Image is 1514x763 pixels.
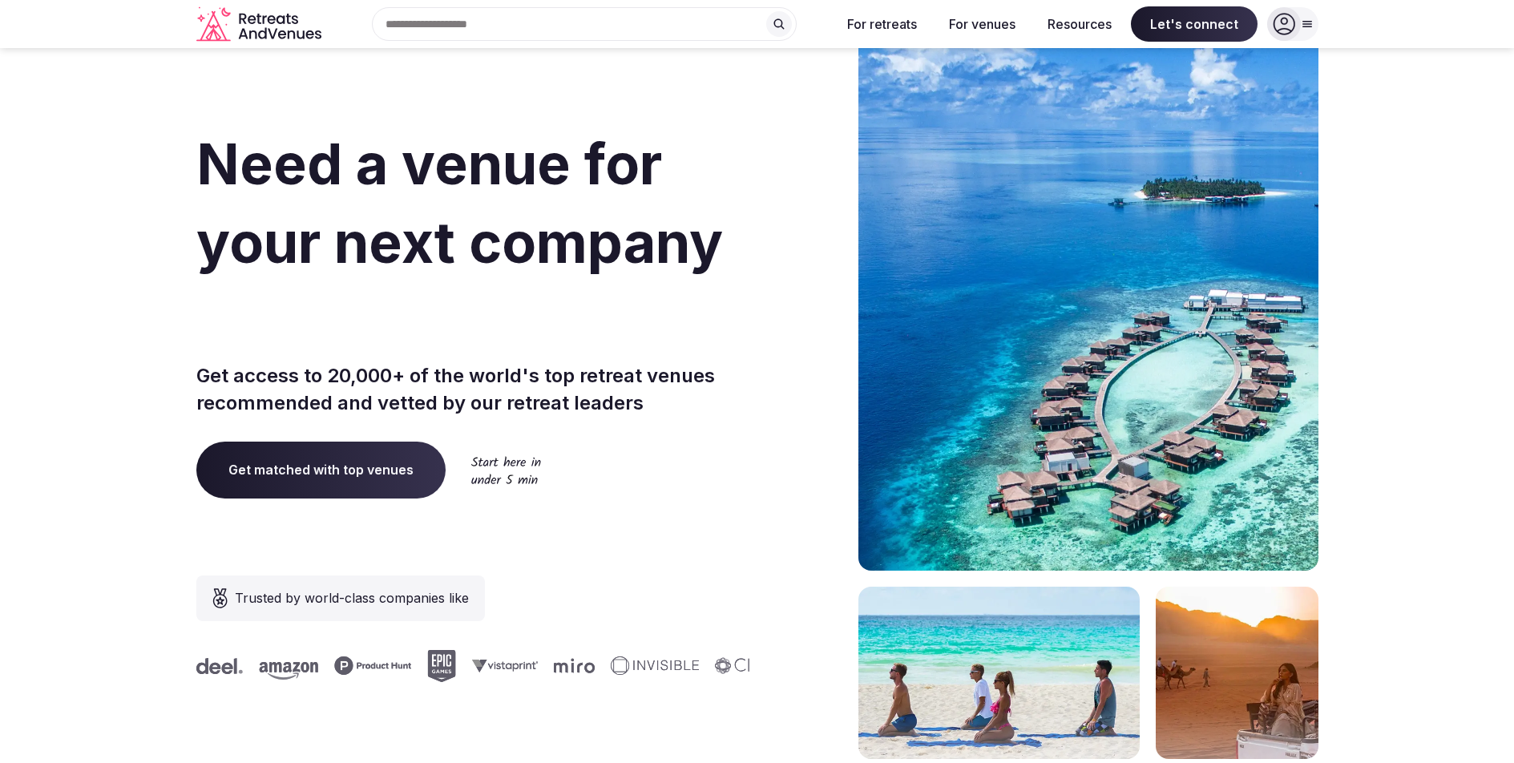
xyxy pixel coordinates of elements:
img: Start here in under 5 min [471,456,541,484]
svg: Epic Games company logo [411,650,440,682]
svg: Deel company logo [180,658,227,674]
a: Get matched with top venues [196,442,446,498]
button: For retreats [834,6,930,42]
svg: Invisible company logo [595,656,683,676]
span: Need a venue for your next company [196,130,723,277]
button: Resources [1035,6,1124,42]
a: Visit the homepage [196,6,325,42]
button: For venues [936,6,1028,42]
span: Let's connect [1131,6,1258,42]
span: Trusted by world-class companies like [235,588,469,608]
img: yoga on tropical beach [858,587,1140,759]
svg: Miro company logo [538,658,579,673]
img: woman sitting in back of truck with camels [1156,587,1318,759]
svg: Vistaprint company logo [456,659,522,672]
svg: Retreats and Venues company logo [196,6,325,42]
p: Get access to 20,000+ of the world's top retreat venues recommended and vetted by our retreat lea... [196,362,751,416]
